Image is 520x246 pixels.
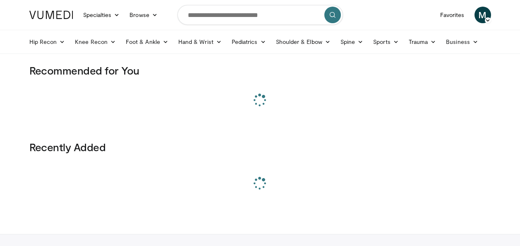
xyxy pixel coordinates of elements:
a: Hip Recon [24,34,70,50]
a: Spine [335,34,368,50]
a: Shoulder & Elbow [271,34,335,50]
a: Knee Recon [70,34,121,50]
h3: Recommended for You [29,64,491,77]
a: Browse [125,7,163,23]
a: M [474,7,491,23]
h3: Recently Added [29,140,491,154]
a: Sports [368,34,404,50]
a: Business [441,34,483,50]
a: Specialties [78,7,125,23]
a: Favorites [435,7,470,23]
a: Hand & Wrist [173,34,227,50]
a: Pediatrics [227,34,271,50]
img: VuMedi Logo [29,11,73,19]
input: Search topics, interventions [177,5,343,25]
a: Foot & Ankle [121,34,173,50]
a: Trauma [404,34,441,50]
